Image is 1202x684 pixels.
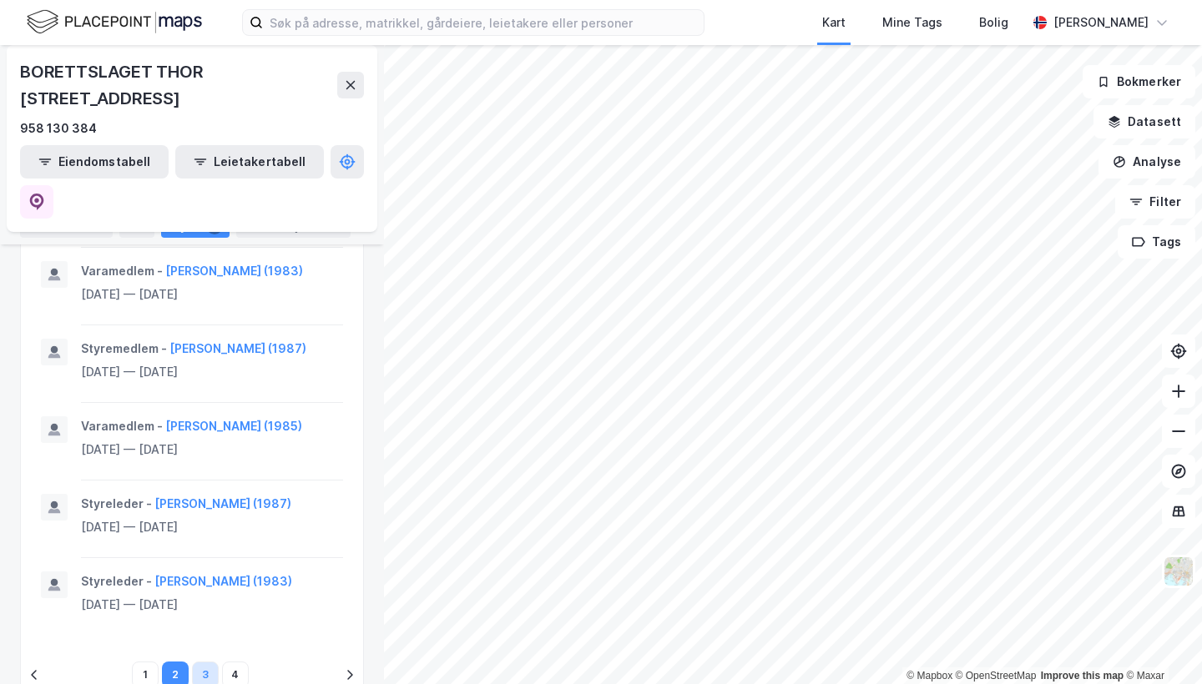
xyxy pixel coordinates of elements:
button: Bokmerker [1083,65,1195,98]
a: Improve this map [1041,670,1124,681]
iframe: Chat Widget [1119,604,1202,684]
img: logo.f888ab2527a4732fd821a326f86c7f29.svg [27,8,202,37]
div: Kart [822,13,846,33]
div: Mine Tags [882,13,942,33]
div: [DATE] — [DATE] [81,440,343,460]
div: 958 130 384 [20,118,97,138]
img: Z [1163,556,1194,587]
button: Eiendomstabell [20,145,169,179]
input: Søk på adresse, matrikkel, gårdeiere, leietakere eller personer [263,10,704,35]
div: [DATE] — [DATE] [81,284,343,304]
button: Leietakertabell [175,145,324,179]
div: [PERSON_NAME] [1053,13,1149,33]
button: Tags [1118,225,1195,259]
div: Bolig [979,13,1008,33]
a: Mapbox [907,670,952,681]
button: Analyse [1098,145,1195,179]
a: OpenStreetMap [956,670,1037,681]
div: BORETTSLAGET THOR [STREET_ADDRESS] [20,58,337,112]
div: [DATE] — [DATE] [81,517,343,537]
div: Kontrollprogram for chat [1119,604,1202,684]
div: [DATE] — [DATE] [81,362,343,382]
button: Filter [1115,185,1195,219]
button: Datasett [1093,105,1195,138]
div: [DATE] — [DATE] [81,595,343,615]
